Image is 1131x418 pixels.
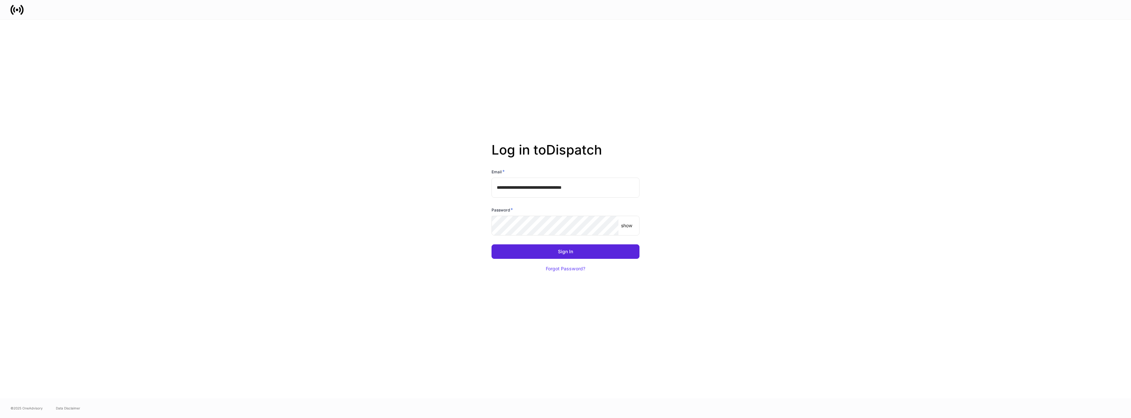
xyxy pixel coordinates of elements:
[492,207,513,213] h6: Password
[558,249,573,254] div: Sign In
[621,222,632,229] p: show
[492,142,639,168] h2: Log in to Dispatch
[546,266,585,271] div: Forgot Password?
[538,261,593,276] button: Forgot Password?
[492,244,639,259] button: Sign In
[492,168,505,175] h6: Email
[11,406,43,411] span: © 2025 OneAdvisory
[56,406,80,411] a: Data Disclaimer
